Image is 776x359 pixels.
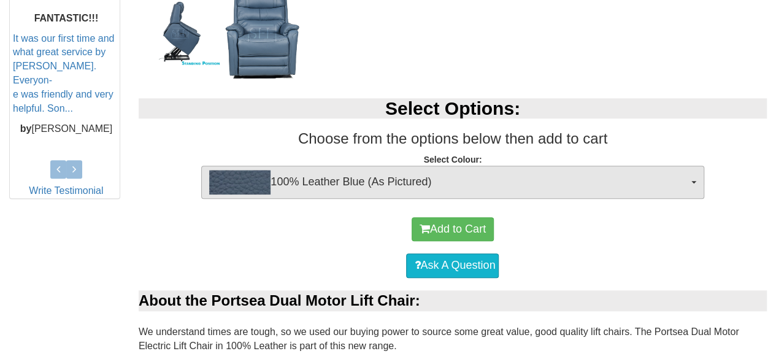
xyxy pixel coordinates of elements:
img: 100% Leather Blue (As Pictured) [209,170,271,195]
button: 100% Leather Blue (As Pictured)100% Leather Blue (As Pictured) [201,166,704,199]
a: Write Testimonial [29,185,103,196]
a: Ask A Question [406,253,499,278]
b: Select Options: [385,98,520,118]
h3: Choose from the options below then add to cart [139,131,767,147]
button: Add to Cart [412,217,494,242]
a: It was our first time and what great service by [PERSON_NAME]. Everyon-e was friendly and very he... [13,33,114,113]
div: About the Portsea Dual Motor Lift Chair: [139,290,767,311]
span: 100% Leather Blue (As Pictured) [209,170,688,195]
strong: Select Colour: [423,155,482,164]
b: FANTASTIC!!! [34,12,99,23]
p: [PERSON_NAME] [13,122,120,136]
b: by [20,123,32,133]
